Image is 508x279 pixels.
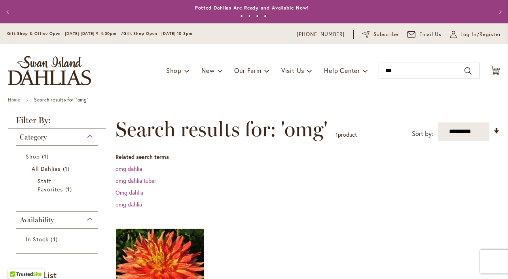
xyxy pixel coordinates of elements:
span: Help Center [324,66,360,75]
a: Log In/Register [450,31,501,38]
span: 1 [65,185,74,193]
span: 1 [42,152,51,161]
a: Potted Dahlias Are Ready and Available Now! [195,5,309,11]
p: product [336,128,357,141]
span: Availability [20,216,54,224]
span: New [201,66,214,75]
span: Shop [166,66,182,75]
iframe: Launch Accessibility Center [6,251,28,273]
a: store logo [8,56,91,85]
span: 1 [63,164,72,173]
a: All Dahlias [32,164,84,173]
a: omg dahlia [116,165,142,172]
a: omg dahlia [116,201,142,208]
strong: Filter By: [8,116,106,129]
button: 4 of 4 [264,15,267,17]
span: 1 [51,235,59,243]
span: 1 [336,131,338,138]
a: Omg dahlia [116,189,143,196]
a: omg dahlia tuber [116,177,156,184]
span: All Dahlias [32,165,61,172]
a: Subscribe [362,31,398,38]
button: Next [491,4,507,20]
span: Gift Shop Open - [DATE] 10-3pm [123,31,192,36]
span: Log In/Register [461,31,501,38]
span: Gift Shop & Office Open - [DATE]-[DATE] 9-4:30pm / [7,31,123,36]
span: Our Farm [234,66,261,75]
label: Sort by: [412,126,433,141]
button: 3 of 4 [256,15,259,17]
button: 2 of 4 [248,15,251,17]
a: Staff Favorites [38,177,78,193]
span: Visit Us [281,66,304,75]
span: Category [20,133,47,141]
dt: Related search terms [116,153,500,161]
strong: Search results for: 'omg' [34,97,88,103]
a: In Stock 1 [26,235,90,243]
button: Previous [1,4,17,20]
span: Staff Favorites [38,177,63,193]
span: Search results for: 'omg' [116,117,328,141]
span: Subscribe [373,31,398,38]
span: In Stock [26,235,49,243]
span: Email Us [419,31,442,38]
a: [PHONE_NUMBER] [297,31,345,38]
a: Email Us [407,31,442,38]
span: Shop [26,153,40,160]
button: 1 of 4 [240,15,243,17]
a: Shop [26,152,90,161]
a: Home [8,97,20,103]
